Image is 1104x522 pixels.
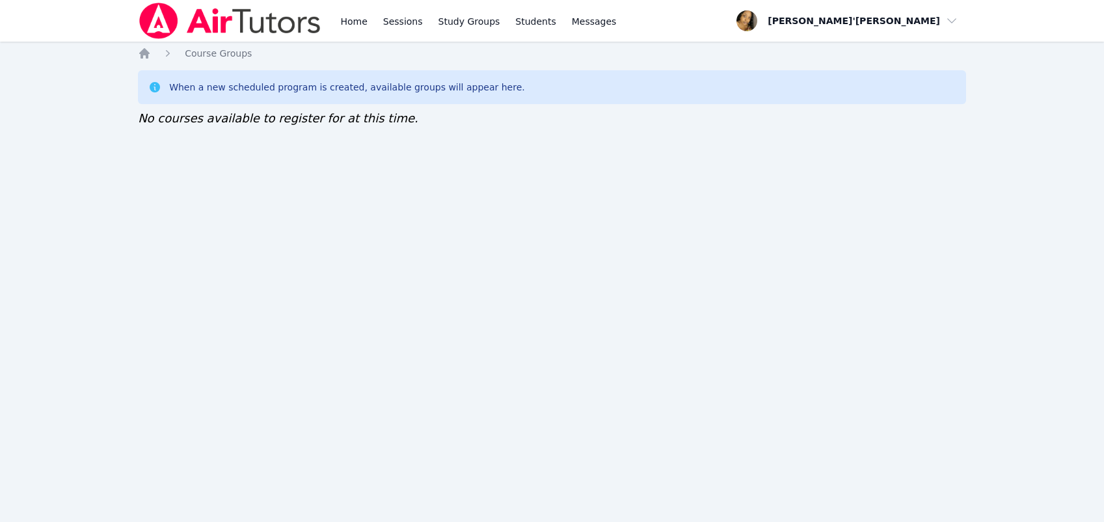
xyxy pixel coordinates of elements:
[185,47,252,60] a: Course Groups
[185,48,252,59] span: Course Groups
[138,3,322,39] img: Air Tutors
[138,47,966,60] nav: Breadcrumb
[572,15,617,28] span: Messages
[138,111,418,125] span: No courses available to register for at this time.
[169,81,525,94] div: When a new scheduled program is created, available groups will appear here.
